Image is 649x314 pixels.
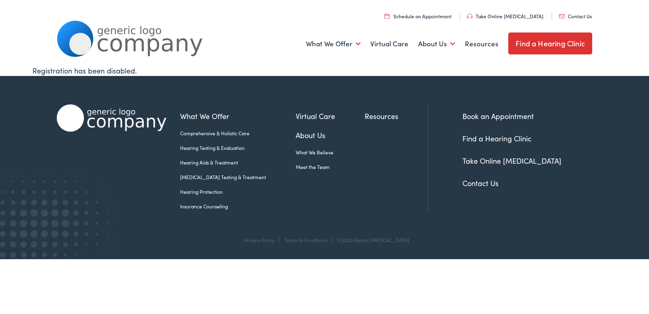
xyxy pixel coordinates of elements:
a: What We Offer [306,29,361,59]
a: Contact Us [462,178,499,188]
a: About Us [296,130,365,141]
div: Registration has been disabled. [32,65,617,76]
a: Resources [465,29,499,59]
div: ©2025 Alpaca [MEDICAL_DATA] [333,237,409,243]
a: What We Offer [180,110,296,121]
img: utility icon [559,14,565,18]
img: Alpaca Audiology [57,104,166,132]
a: Terms & Conditions [284,236,327,243]
a: Take Online [MEDICAL_DATA] [462,156,561,166]
a: [MEDICAL_DATA] Testing & Treatment [180,173,296,181]
a: Hearing Aids & Treatment [180,159,296,166]
a: Hearing Protection [180,188,296,195]
a: Comprehensive & Holistic Care [180,130,296,137]
a: About Us [418,29,455,59]
a: Meet the Team [296,163,365,171]
a: Take Online [MEDICAL_DATA] [467,13,544,19]
a: What We Believe [296,149,365,156]
a: Hearing Testing & Evaluation [180,144,296,152]
a: Contact Us [559,13,592,19]
a: Schedule an Appointment [385,13,451,19]
a: Resources [365,110,428,121]
img: utility icon [467,14,473,19]
a: Privacy Policy [244,236,275,243]
a: Insurance Counseling [180,203,296,210]
a: Virtual Care [296,110,365,121]
a: Virtual Care [370,29,408,59]
img: utility icon [385,13,389,19]
a: Find a Hearing Clinic [508,32,592,54]
a: Find a Hearing Clinic [462,133,531,143]
a: Book an Appointment [462,111,534,121]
